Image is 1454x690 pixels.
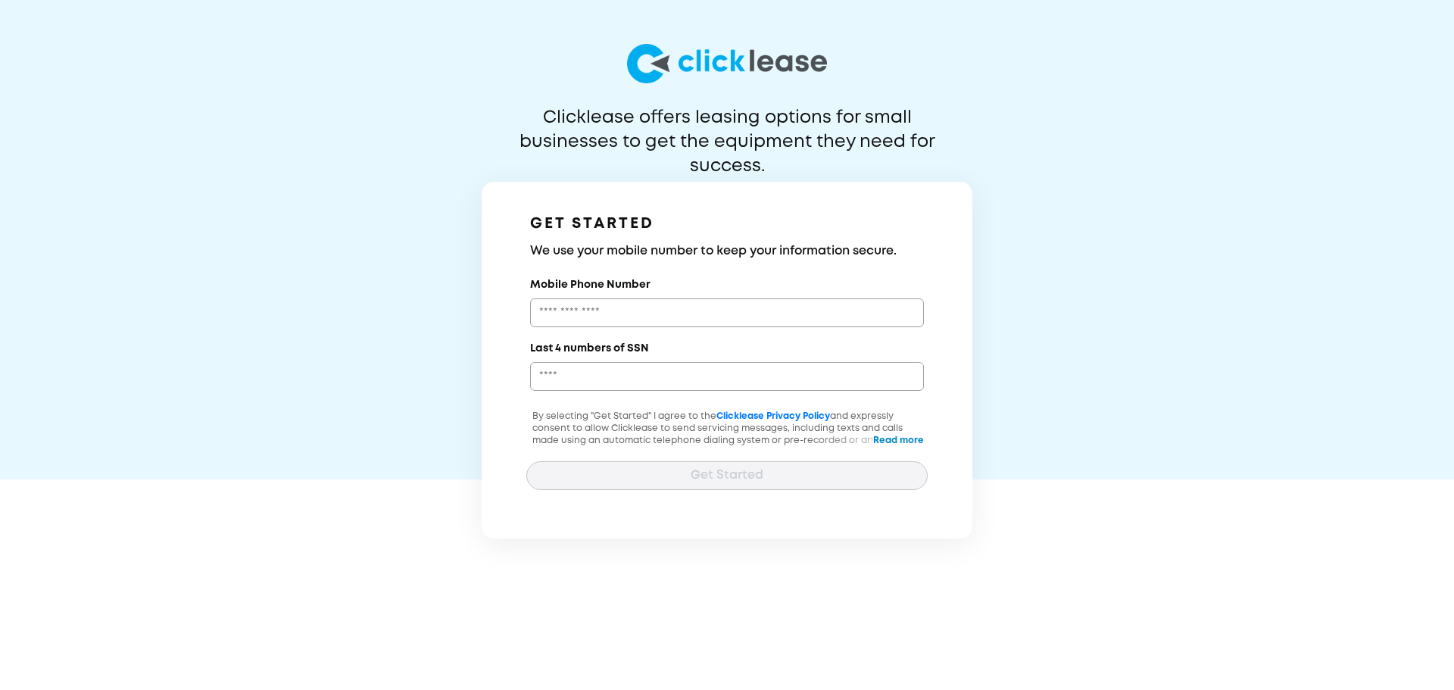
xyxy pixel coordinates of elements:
[530,212,924,236] h1: GET STARTED
[530,277,651,292] label: Mobile Phone Number
[627,44,827,83] img: logo-larg
[530,242,924,261] h3: We use your mobile number to keep your information secure.
[526,461,928,490] button: Get Started
[482,106,972,155] p: Clicklease offers leasing options for small businesses to get the equipment they need for success.
[530,341,649,356] label: Last 4 numbers of SSN
[716,412,830,420] a: Clicklease Privacy Policy
[526,411,928,483] p: By selecting "Get Started" I agree to the and expressly consent to allow Clicklease to send servi...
